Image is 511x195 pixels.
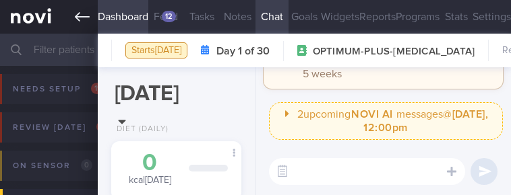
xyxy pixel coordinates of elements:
div: Starts [DATE] [125,42,187,59]
span: 0 [81,159,92,171]
strong: Day 1 of 30 [216,44,270,58]
div: Needs setup [9,80,111,98]
div: Review [DATE] [9,118,118,136]
span: 5 weeks [303,69,342,79]
div: kcal [DATE] [125,151,175,187]
div: Diet (Daily) [111,124,169,134]
div: 12 [162,11,176,22]
span: 142 [96,121,115,132]
div: On sensor [9,157,96,175]
span: 119 [91,83,108,94]
strong: NOVI AI [351,109,393,120]
div: 0 [125,151,175,175]
button: 2upcomingNOVI AI messages@[DATE], 12:00pm [269,102,503,140]
span: OPTIMUM-PLUS-[MEDICAL_DATA] [313,45,475,58]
